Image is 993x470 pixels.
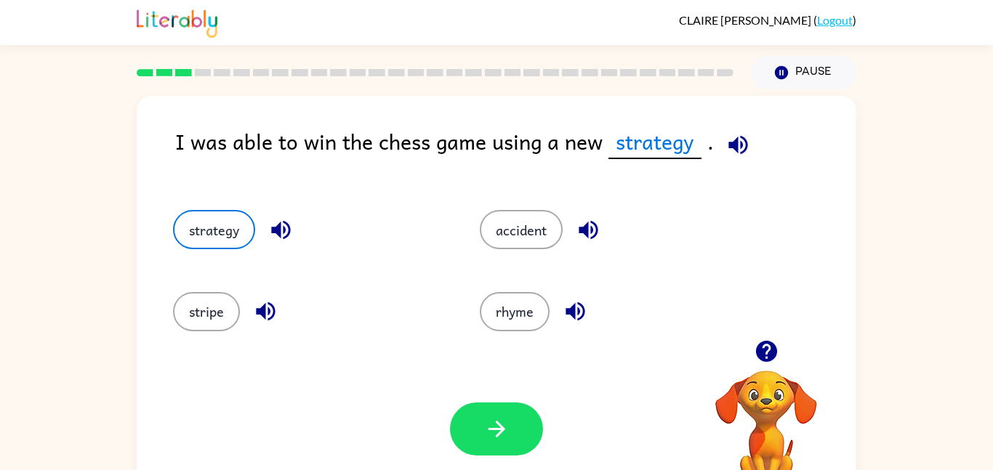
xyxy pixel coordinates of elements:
span: strategy [608,125,701,159]
button: rhyme [480,292,550,331]
div: ( ) [679,13,856,27]
img: Literably [137,6,217,38]
a: Logout [817,13,853,27]
div: I was able to win the chess game using a new . [175,125,856,181]
button: strategy [173,210,255,249]
span: CLAIRE [PERSON_NAME] [679,13,813,27]
button: Pause [751,56,856,89]
button: accident [480,210,563,249]
button: stripe [173,292,240,331]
